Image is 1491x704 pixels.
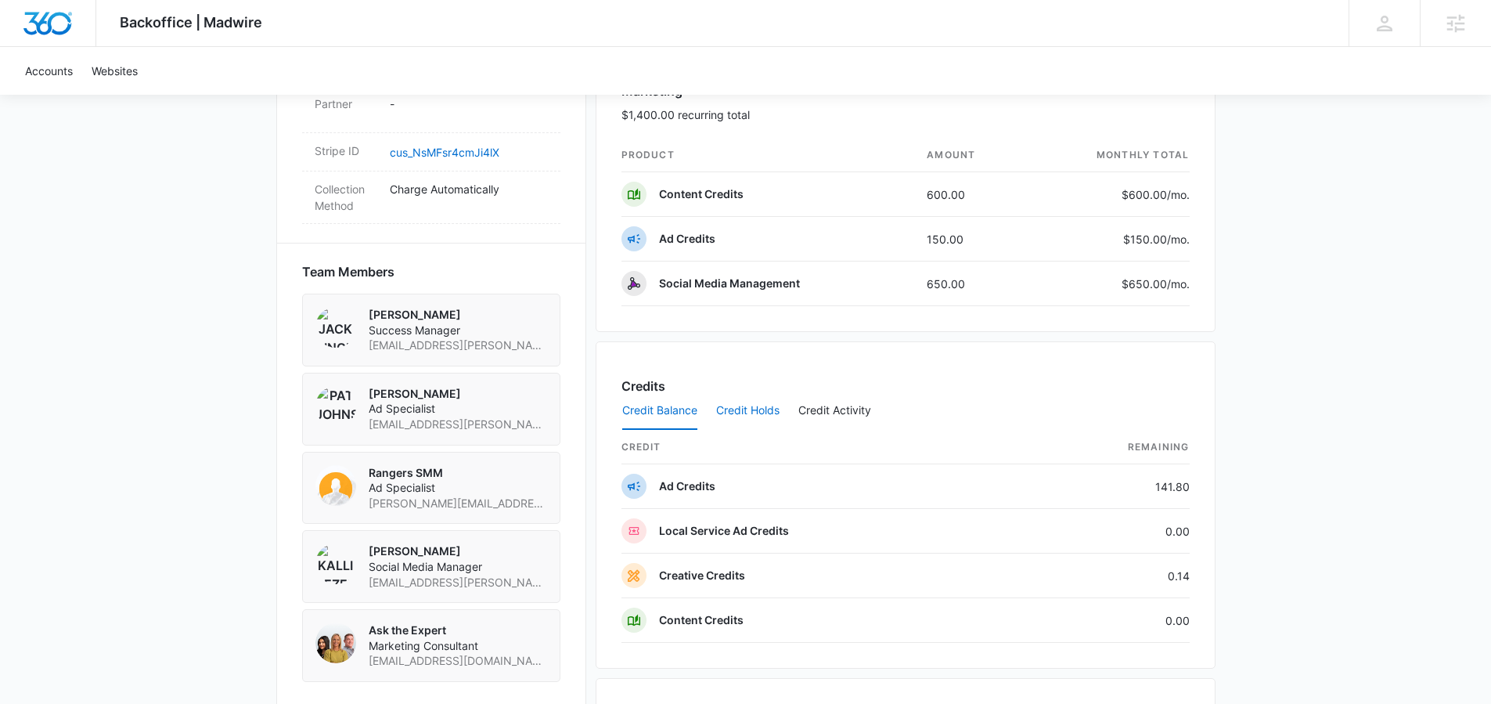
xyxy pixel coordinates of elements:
[390,181,548,197] p: Charge Automatically
[315,623,356,663] img: Ask the Expert
[659,276,800,291] p: Social Media Management
[1024,598,1190,643] td: 0.00
[302,171,560,224] div: Collection MethodCharge Automatically
[369,638,547,654] span: Marketing Consultant
[369,480,547,496] span: Ad Specialist
[302,133,560,171] div: Stripe IDcus_NsMFsr4cmJi4lX
[914,217,1028,262] td: 150.00
[302,262,394,281] span: Team Members
[120,14,262,31] span: Backoffice | Madwire
[798,392,871,430] button: Credit Activity
[315,386,356,427] img: Pat Johnson
[621,431,1024,464] th: credit
[659,478,715,494] p: Ad Credits
[369,575,547,590] span: [EMAIL_ADDRESS][PERSON_NAME][DOMAIN_NAME]
[1167,277,1190,291] span: /mo.
[914,262,1028,306] td: 650.00
[369,653,547,669] span: [EMAIL_ADDRESS][DOMAIN_NAME]
[16,47,82,95] a: Accounts
[621,139,915,172] th: product
[659,186,744,202] p: Content Credits
[1024,464,1190,509] td: 141.80
[1116,276,1190,292] p: $650.00
[369,401,547,417] span: Ad Specialist
[914,172,1028,217] td: 600.00
[315,181,377,214] dt: Collection Method
[369,465,547,481] p: Rangers SMM
[1028,139,1190,172] th: monthly total
[82,47,147,95] a: Websites
[390,96,548,112] p: -
[315,143,377,159] dt: Stripe ID
[659,231,715,247] p: Ad Credits
[315,465,356,506] img: Rangers SMM
[1167,233,1190,246] span: /mo.
[369,543,547,559] p: [PERSON_NAME]
[390,146,499,159] a: cus_NsMFsr4cmJi4lX
[315,543,356,584] img: Kalli Pezel
[621,377,665,395] h3: Credits
[369,417,547,432] span: [EMAIL_ADDRESS][PERSON_NAME][DOMAIN_NAME]
[369,386,547,402] p: [PERSON_NAME]
[315,96,377,112] dt: Partner
[1024,554,1190,598] td: 0.14
[621,107,750,123] p: $1,400.00 recurring total
[622,392,697,430] button: Credit Balance
[369,307,547,323] p: [PERSON_NAME]
[315,307,356,348] img: Jack Bingham
[716,392,780,430] button: Credit Holds
[1024,509,1190,554] td: 0.00
[369,496,547,511] span: [PERSON_NAME][EMAIL_ADDRESS][PERSON_NAME][DOMAIN_NAME]
[1024,431,1190,464] th: Remaining
[1116,231,1190,247] p: $150.00
[914,139,1028,172] th: amount
[302,86,560,133] div: Partner-
[369,338,547,353] span: [EMAIL_ADDRESS][PERSON_NAME][DOMAIN_NAME]
[1167,188,1190,201] span: /mo.
[659,568,745,583] p: Creative Credits
[369,323,547,338] span: Success Manager
[659,523,789,539] p: Local Service Ad Credits
[369,623,547,638] p: Ask the Expert
[369,559,547,575] span: Social Media Manager
[659,612,744,628] p: Content Credits
[1116,186,1190,203] p: $600.00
